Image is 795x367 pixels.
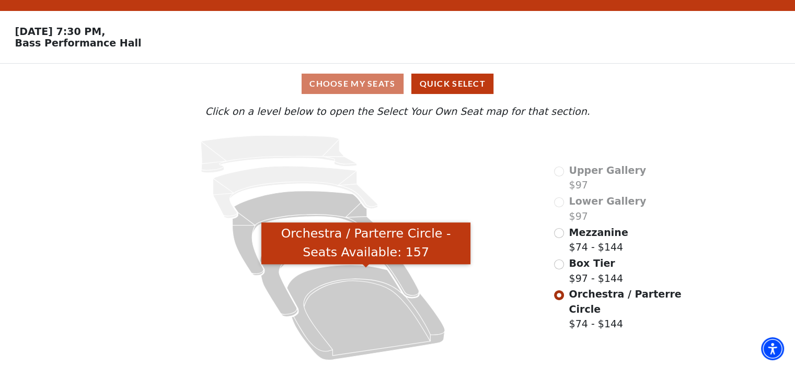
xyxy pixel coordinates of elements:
[261,222,470,265] div: Orchestra / Parterre Circle - Seats Available: 157
[569,227,628,238] span: Mezzanine
[287,265,445,360] path: Orchestra / Parterre Circle - Seats Available: 157
[761,337,784,360] div: Accessibility Menu
[569,194,646,223] label: $97
[569,287,683,332] label: $74 - $144
[201,135,356,173] path: Upper Gallery - Seats Available: 0
[569,164,646,176] span: Upper Gallery
[569,288,681,315] span: Orchestra / Parterre Circle
[569,195,646,207] span: Lower Gallery
[569,163,646,193] label: $97
[569,256,623,286] label: $97 - $144
[107,104,688,119] p: Click on a level below to open the Select Your Own Seat map for that section.
[411,74,493,94] button: Quick Select
[213,166,378,218] path: Lower Gallery - Seats Available: 0
[569,225,628,255] label: $74 - $144
[569,257,615,269] span: Box Tier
